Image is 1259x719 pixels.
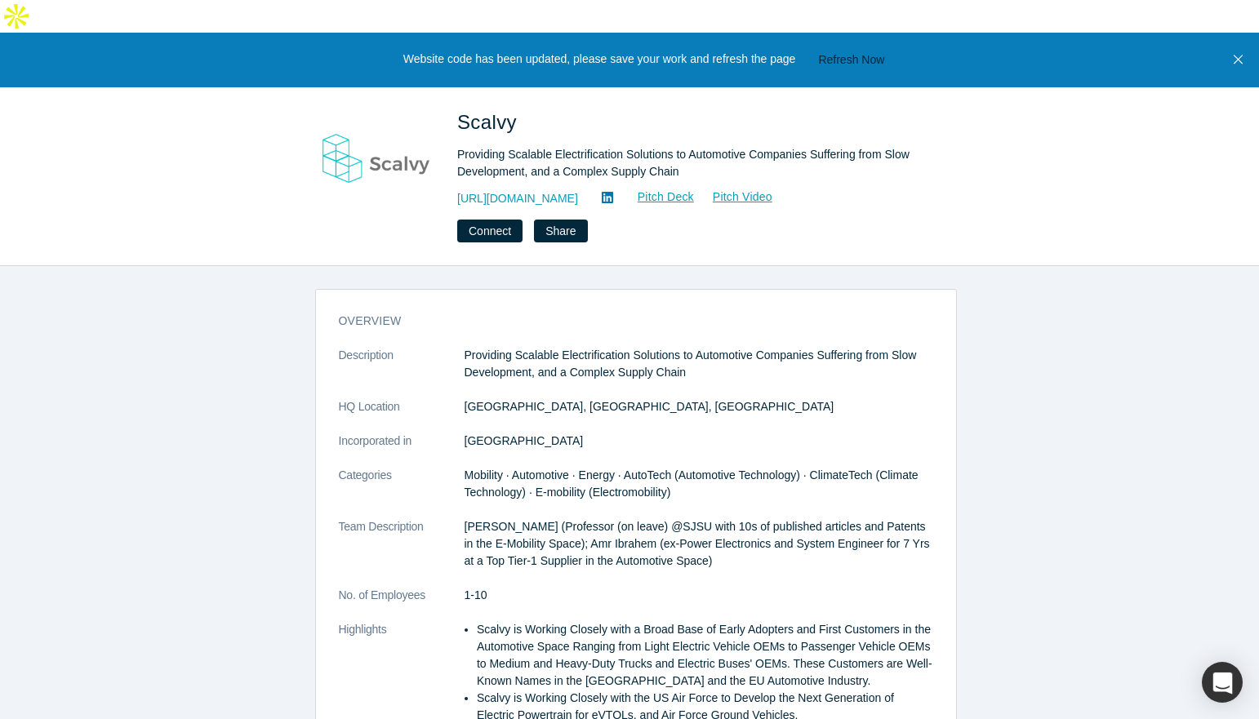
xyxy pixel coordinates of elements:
[534,220,587,242] button: Share
[320,108,434,222] img: Scalvy's Logo
[339,587,465,621] dt: No. of Employees
[457,146,914,180] div: Providing Scalable Electrification Solutions to Automotive Companies Suffering from Slow Developm...
[457,111,523,133] span: Scalvy
[339,467,465,518] dt: Categories
[1229,33,1248,87] button: Close
[465,587,933,604] dd: 1-10
[339,398,465,433] dt: HQ Location
[812,50,890,70] button: Refresh Now
[457,220,523,242] button: Connect
[457,190,578,207] a: [URL][DOMAIN_NAME]
[477,621,933,690] li: Scalvy is Working Closely with a Broad Base of Early Adopters and First Customers in the Automoti...
[465,468,919,499] span: Mobility · Automotive · Energy · AutoTech (Automotive Technology) · ClimateTech (Climate Technolo...
[620,188,695,206] a: Pitch Deck
[465,347,933,381] p: Providing Scalable Electrification Solutions to Automotive Companies Suffering from Slow Developm...
[465,518,933,570] p: [PERSON_NAME] (Professor (on leave) @SJSU with 10s of published articles and Patents in the E-Mob...
[339,433,465,467] dt: Incorporated in
[339,313,910,330] h3: overview
[465,398,933,415] dd: [GEOGRAPHIC_DATA], [GEOGRAPHIC_DATA], [GEOGRAPHIC_DATA]
[695,188,773,206] a: Pitch Video
[465,433,933,450] dd: [GEOGRAPHIC_DATA]
[339,347,465,398] dt: Description
[339,518,465,587] dt: Team Description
